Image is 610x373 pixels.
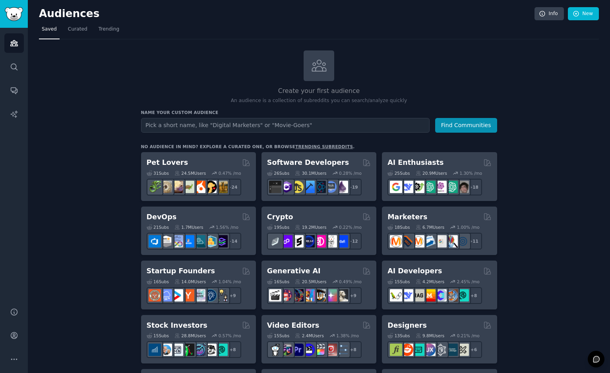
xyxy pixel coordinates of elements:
[216,224,238,230] div: 1.56 % /mo
[401,235,413,247] img: bigseo
[336,344,348,356] img: postproduction
[39,23,60,39] a: Saved
[99,26,119,33] span: Trending
[149,289,161,301] img: EntrepreneurRideAlong
[387,279,410,284] div: 15 Sub s
[387,224,410,230] div: 18 Sub s
[445,181,458,193] img: chatgpt_prompts_
[387,333,410,338] div: 13 Sub s
[280,344,292,356] img: editors
[171,289,183,301] img: startup
[182,344,194,356] img: Trading
[423,289,436,301] img: MistralAI
[295,333,324,338] div: 2.4M Users
[457,333,480,338] div: 0.21 % /mo
[215,181,228,193] img: dogbreed
[141,144,355,149] div: No audience in mind? Explore a curated one, or browse .
[269,289,281,301] img: aivideo
[345,179,362,195] div: + 19
[416,224,445,230] div: 6.7M Users
[149,344,161,356] img: dividends
[295,170,326,176] div: 30.1M Users
[423,235,436,247] img: Emailmarketing
[39,8,534,20] h2: Audiences
[465,287,482,304] div: + 8
[147,212,177,222] h2: DevOps
[295,279,326,284] div: 20.5M Users
[390,289,402,301] img: LangChain
[182,289,194,301] img: ycombinator
[204,344,217,356] img: swingtrading
[141,86,497,96] h2: Create your first audience
[387,170,410,176] div: 25 Sub s
[401,344,413,356] img: logodesign
[401,181,413,193] img: DeepSeek
[325,235,337,247] img: CryptoNews
[412,235,424,247] img: AskMarketing
[390,235,402,247] img: content_marketing
[147,224,169,230] div: 21 Sub s
[390,344,402,356] img: typography
[269,181,281,193] img: software
[465,179,482,195] div: + 18
[412,289,424,301] img: Rag
[147,158,188,168] h2: Pet Lovers
[182,181,194,193] img: turtle
[160,235,172,247] img: AWS_Certified_Experts
[459,170,482,176] div: 1.30 % /mo
[65,23,90,39] a: Curated
[336,289,348,301] img: DreamBooth
[174,333,206,338] div: 28.8M Users
[147,321,207,330] h2: Stock Investors
[345,287,362,304] div: + 9
[267,266,321,276] h2: Generative AI
[182,235,194,247] img: DevOpsLinks
[435,118,497,133] button: Find Communities
[269,235,281,247] img: ethfinance
[416,279,445,284] div: 4.2M Users
[457,235,469,247] img: OnlineMarketing
[325,181,337,193] img: AskComputerScience
[269,344,281,356] img: gopro
[204,235,217,247] img: aws_cdk
[457,344,469,356] img: UX_Design
[215,289,228,301] img: growmybusiness
[387,212,427,222] h2: Marketers
[147,279,169,284] div: 16 Sub s
[147,170,169,176] div: 31 Sub s
[457,224,480,230] div: 1.00 % /mo
[457,279,480,284] div: 2.45 % /mo
[314,235,326,247] img: defiblockchain
[147,266,215,276] h2: Startup Founders
[314,289,326,301] img: FluxAI
[302,289,315,301] img: sdforall
[219,170,241,176] div: 0.47 % /mo
[465,341,482,358] div: + 6
[5,7,23,21] img: GummySearch logo
[339,170,362,176] div: 0.28 % /mo
[291,344,304,356] img: premiere
[147,333,169,338] div: 15 Sub s
[171,235,183,247] img: Docker_DevOps
[160,344,172,356] img: ValueInvesting
[141,97,497,104] p: An audience is a collection of subreddits you can search/analyze quickly
[339,279,362,284] div: 0.49 % /mo
[174,224,203,230] div: 1.7M Users
[336,235,348,247] img: defi_
[219,279,241,284] div: 1.04 % /mo
[174,279,206,284] div: 14.0M Users
[204,181,217,193] img: PetAdvice
[174,170,206,176] div: 24.5M Users
[401,289,413,301] img: DeepSeek
[314,344,326,356] img: finalcutpro
[68,26,87,33] span: Curated
[267,158,349,168] h2: Software Developers
[267,279,289,284] div: 16 Sub s
[193,181,205,193] img: cockatiel
[457,181,469,193] img: ArtificalIntelligence
[42,26,57,33] span: Saved
[193,289,205,301] img: indiehackers
[423,181,436,193] img: chatgpt_promptDesign
[291,235,304,247] img: ethstaker
[225,287,241,304] div: + 9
